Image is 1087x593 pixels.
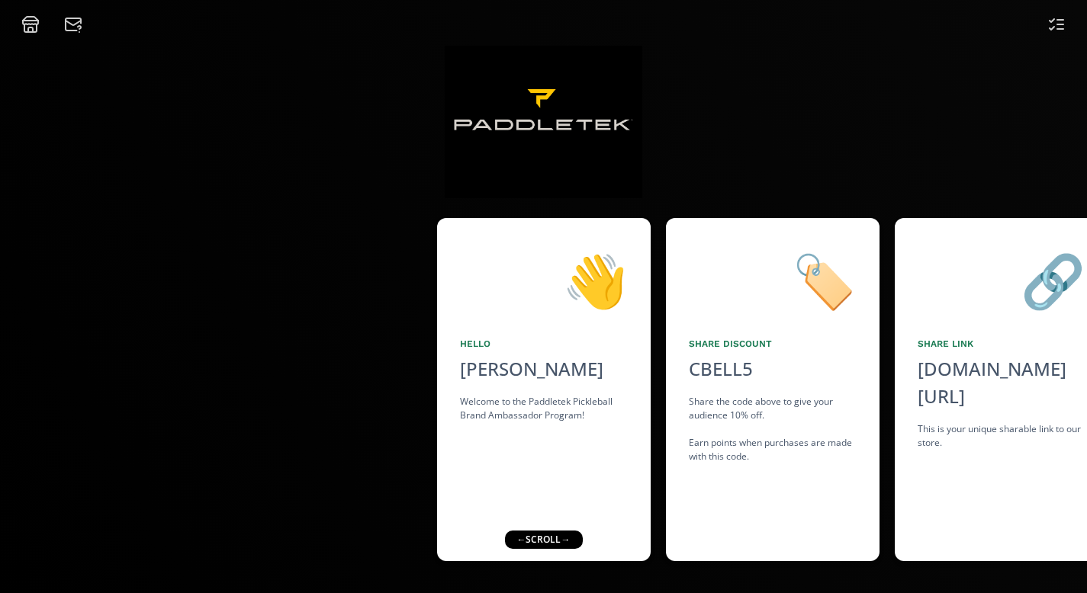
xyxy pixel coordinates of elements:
div: [DOMAIN_NAME][URL] [918,355,1085,410]
div: [PERSON_NAME] [460,355,628,383]
div: ← scroll → [504,530,582,549]
div: Share Link [918,337,1085,351]
div: This is your unique sharable link to our store. [918,422,1085,450]
div: 🔗 [918,241,1085,319]
div: Share the code above to give your audience 10% off. Earn points when purchases are made with this... [689,395,857,463]
div: 👋 [460,241,628,319]
div: 🏷️ [689,241,857,319]
div: CBELL5 [689,355,753,383]
div: Hello [460,337,628,351]
div: Share Discount [689,337,857,351]
img: zDTMpVNsP4cs [445,46,642,198]
div: Welcome to the Paddletek Pickleball Brand Ambassador Program! [460,395,628,422]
